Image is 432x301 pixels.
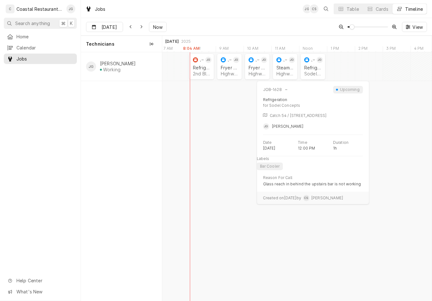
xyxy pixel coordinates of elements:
button: View [402,22,427,32]
div: 4 PM [410,46,427,53]
div: C [6,4,15,13]
a: Jobs [4,54,77,64]
span: Jobs [16,55,74,62]
a: Calendar [4,42,77,53]
div: James Gatton's Avatar [317,57,323,63]
div: 1 PM [327,46,343,53]
div: Refrigeration [263,97,287,102]
div: Steamer Repair [276,65,294,70]
button: [DATE] [86,22,123,32]
p: Reason For Call [263,175,292,180]
div: JOB-1625 [256,57,256,63]
div: James Gatton's Avatar [303,4,312,13]
div: Fryer Repair [249,65,266,70]
span: Created on [DATE] by [263,195,301,201]
div: Noon [299,46,316,53]
span: View [411,24,424,30]
div: James Gatton's Avatar [263,123,269,130]
span: What's New [16,288,73,295]
p: Labels [257,156,269,161]
div: 9 AM [216,46,232,53]
span: Calendar [16,44,74,51]
span: [PERSON_NAME] [272,124,304,129]
div: CS [310,4,318,13]
label: 8:04 AM [183,46,200,51]
div: JG [303,4,312,13]
div: Working [103,67,120,72]
p: Date [263,140,272,145]
p: 12:00 PM [298,146,315,151]
span: Search anything [15,20,50,27]
p: Glass reach in behind the upstairs bar is not working [263,182,361,187]
span: Technicians [86,41,114,47]
span: Home [16,33,74,40]
div: JOB-1626 [283,57,284,63]
div: Refrigeration [304,65,322,70]
div: JOB-1624 [228,57,229,63]
div: Bar Cooler [259,164,281,169]
div: Table [347,6,359,12]
div: James Gatton's Avatar [86,61,96,72]
div: JG [263,123,269,130]
div: James Gatton's Avatar [233,57,239,63]
div: [PERSON_NAME] [100,61,136,66]
div: 10 AM [244,46,262,53]
div: Sodel Concepts | [GEOGRAPHIC_DATA], 19975 [304,71,322,76]
div: Chris Sockriter's Avatar [303,195,309,201]
div: Highwater Managment | [GEOGRAPHIC_DATA], 21842 [221,71,238,76]
div: 2 PM [355,46,371,53]
div: normal [162,52,432,301]
p: Duration [333,140,349,145]
p: Catch 54 / [STREET_ADDRESS] [270,113,326,118]
div: for Sodel Concepts [263,103,363,108]
div: 11 AM [271,46,288,53]
div: JG [205,57,212,63]
div: Highwater Managment | [GEOGRAPHIC_DATA], 21842 [276,71,294,76]
span: ⌘ [61,20,65,27]
div: 2025 [181,39,191,44]
div: Highwater Managment | [GEOGRAPHIC_DATA], 21842 [249,71,266,76]
span: Now [152,24,164,30]
a: Go to What's New [4,286,77,297]
div: JOB-1623 [200,57,201,63]
button: Open search [321,4,331,14]
div: Refrigeration [193,65,210,70]
div: Timeline [405,6,423,12]
div: 2nd Block Hospitality | [GEOGRAPHIC_DATA], 19971 [193,71,210,76]
div: Upcoming [339,87,361,92]
button: Now [149,22,167,32]
span: Help Center [16,277,73,284]
div: JG [289,57,295,63]
div: JOB-1628 [263,87,282,92]
div: Technicians column. SPACE for context menu [81,36,162,52]
div: James Gatton's Avatar [289,57,295,63]
div: JG [261,57,267,63]
p: [DATE] [263,146,275,151]
div: James Gatton's Avatar [205,57,212,63]
p: Time [298,140,307,145]
div: James Gatton's Avatar [261,57,267,63]
div: left [81,52,162,301]
a: Go to Help Center [4,275,77,286]
div: Cards [376,6,388,12]
div: Coastal Restaurant Repair [16,6,63,12]
p: 1h [333,146,337,151]
div: [DATE] [165,39,179,44]
div: JG [317,57,323,63]
span: K [70,20,73,27]
div: JG [86,61,96,72]
div: JG [66,4,75,13]
div: Chris Sockriter's Avatar [310,4,318,13]
div: James Gatton's Avatar [66,4,75,13]
div: 3 PM [383,46,399,53]
div: JG [233,57,239,63]
a: Home [4,31,77,42]
div: Fryer Repair [221,65,238,70]
button: Search anything⌘K [4,18,77,29]
div: CS [303,195,309,201]
span: [PERSON_NAME] [311,195,343,201]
